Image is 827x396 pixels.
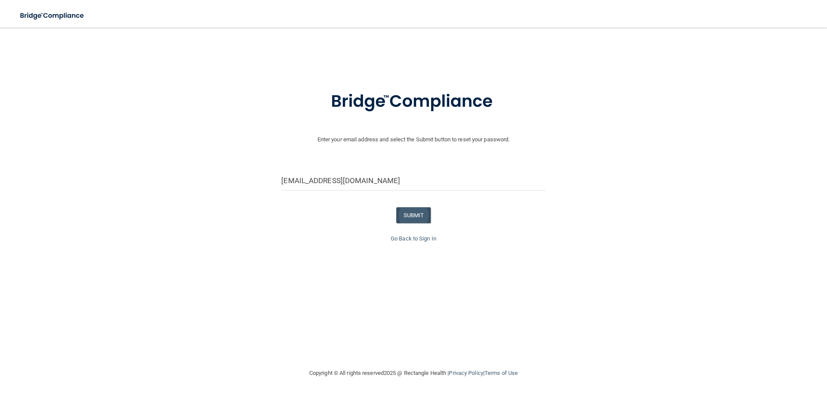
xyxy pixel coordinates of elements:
[13,7,92,25] img: bridge_compliance_login_screen.278c3ca4.svg
[281,171,545,190] input: Email
[396,207,431,223] button: SUBMIT
[449,370,483,376] a: Privacy Policy
[256,359,571,387] div: Copyright © All rights reserved 2025 @ Rectangle Health | |
[391,235,436,242] a: Go Back to Sign In
[485,370,518,376] a: Terms of Use
[313,79,514,124] img: bridge_compliance_login_screen.278c3ca4.svg
[678,335,817,369] iframe: Drift Widget Chat Controller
